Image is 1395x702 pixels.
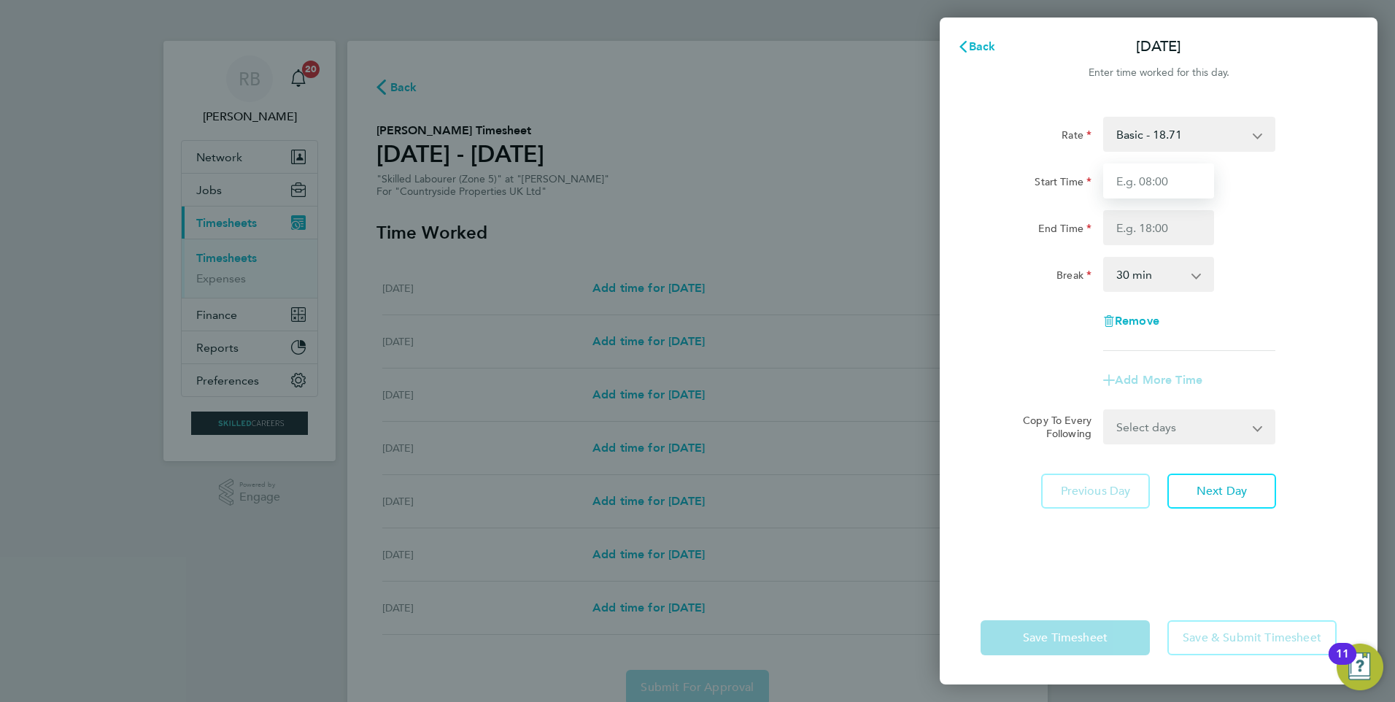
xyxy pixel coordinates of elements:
[969,39,996,53] span: Back
[1115,314,1159,328] span: Remove
[1197,484,1247,498] span: Next Day
[940,64,1377,82] div: Enter time worked for this day.
[1035,175,1091,193] label: Start Time
[1103,163,1214,198] input: E.g. 08:00
[1038,222,1091,239] label: End Time
[1167,474,1276,509] button: Next Day
[1337,644,1383,690] button: Open Resource Center, 11 new notifications
[1103,315,1159,327] button: Remove
[1136,36,1181,57] p: [DATE]
[1103,210,1214,245] input: E.g. 18:00
[1062,128,1091,146] label: Rate
[943,32,1010,61] button: Back
[1056,269,1091,286] label: Break
[1336,654,1349,673] div: 11
[1011,414,1091,440] label: Copy To Every Following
